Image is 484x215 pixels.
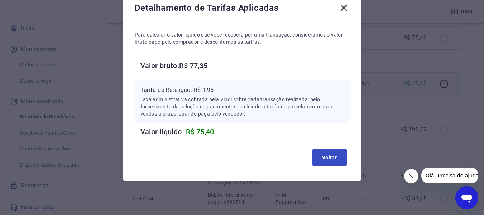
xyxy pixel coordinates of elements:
p: Para calcular o valor líquido que você receberá por uma transação, consideramos o valor bruto pag... [135,31,350,46]
p: Tarifa de Retenção: -R$ 1,95 [140,86,344,94]
span: Olá! Precisa de ajuda? [4,5,60,11]
p: Taxa administrativa cobrada pela Vindi sobre cada transação realizada, pelo fornecimento da soluç... [140,96,344,117]
button: Voltar [312,149,347,166]
h6: Valor bruto: R$ 77,35 [140,60,350,71]
iframe: Fechar mensagem [404,169,418,183]
h6: Valor líquido: [140,126,350,137]
iframe: Botão para abrir a janela de mensagens [455,186,478,209]
div: Detalhamento de Tarifas Aplicadas [135,2,350,17]
span: R$ 75,40 [186,127,214,136]
iframe: Mensagem da empresa [421,168,478,183]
